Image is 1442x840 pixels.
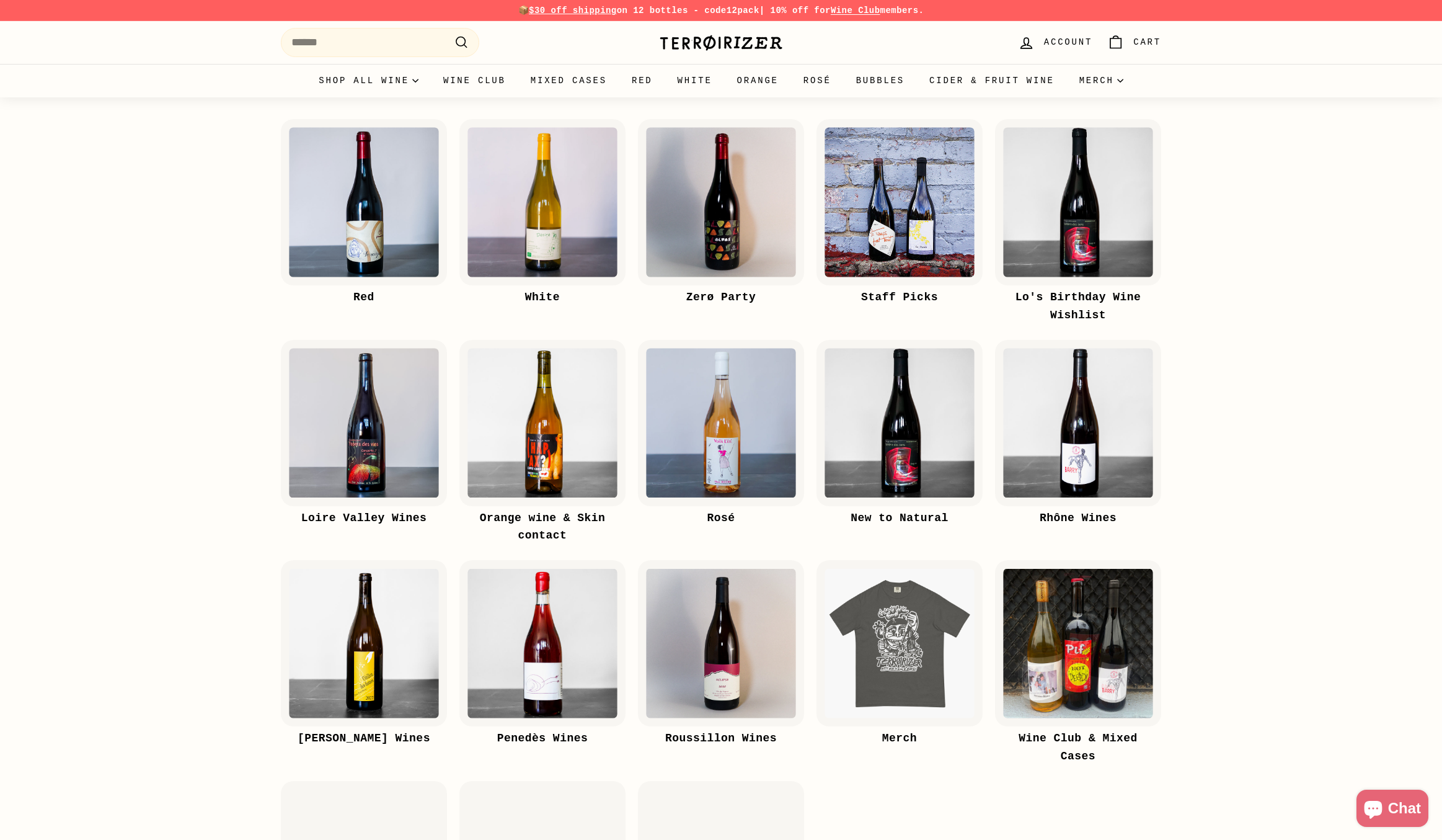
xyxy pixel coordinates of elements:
[638,730,804,748] span: Roussillon Wines
[638,340,804,545] a: Rosé
[1011,24,1100,61] a: Account
[459,509,626,545] span: Orange wine & Skin contact
[638,509,804,527] span: Rosé
[638,288,804,306] span: Zerø Party
[256,64,1186,97] div: Primary
[816,119,983,324] a: Staff Picks
[665,64,725,97] a: White
[518,64,619,97] a: Mixed Cases
[306,64,431,97] summary: Shop all wine
[281,340,447,545] a: Loire Valley Wines
[1353,790,1432,830] inbox-online-store-chat: Shopify online store chat
[638,560,804,766] a: Roussillon Wines
[281,560,447,766] a: [PERSON_NAME] Wines
[995,340,1161,545] a: Rhône Wines
[844,64,917,97] a: Bubbles
[995,730,1161,766] span: Wine Club & Mixed Cases
[459,730,626,748] span: Penedès Wines
[459,288,626,306] span: White
[816,509,983,527] span: New to Natural
[831,6,880,16] a: Wine Club
[281,730,447,748] span: [PERSON_NAME] Wines
[1044,35,1092,49] span: Account
[281,119,447,324] a: Red
[281,288,447,306] span: Red
[1133,35,1161,49] span: Cart
[459,119,626,324] a: White
[995,119,1161,324] a: Lo's Birthday Wine Wishlist
[995,560,1161,766] a: Wine Club & Mixed Cases
[1067,64,1136,97] summary: Merch
[995,509,1161,527] span: Rhône Wines
[725,64,791,97] a: Orange
[529,6,617,16] span: $30 off shipping
[281,4,1161,17] p: 📦 on 12 bottles - code | 10% off for members.
[816,288,983,306] span: Staff Picks
[727,6,759,16] strong: 12pack
[791,64,844,97] a: Rosé
[619,64,665,97] a: Red
[459,340,626,545] a: Orange wine & Skin contact
[281,509,447,527] span: Loire Valley Wines
[431,64,518,97] a: Wine Club
[1100,24,1169,61] a: Cart
[459,560,626,766] a: Penedès Wines
[816,340,983,545] a: New to Natural
[638,119,804,324] a: Zerø Party
[816,730,983,748] span: Merch
[816,560,983,766] a: Merch
[995,288,1161,324] span: Lo's Birthday Wine Wishlist
[917,64,1067,97] a: Cider & Fruit Wine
